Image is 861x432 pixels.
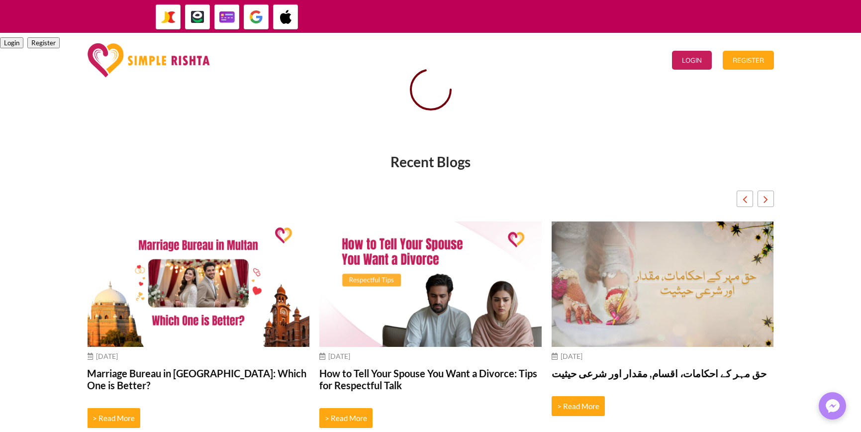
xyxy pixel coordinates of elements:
[552,367,774,379] a: حق مہر کے احکامات، اقسام, مقدار اور شرعی حیثیت
[87,408,140,428] a: > Read More
[532,35,561,85] a: Pricing
[723,35,774,85] a: Register
[552,216,774,429] div: 3 / 10
[737,191,753,207] div: Previous slide
[672,51,712,70] button: Login
[758,191,774,207] div: Next slide
[319,408,373,428] a: > Read More
[87,367,309,391] a: Marriage Bureau in [GEOGRAPHIC_DATA]: Which One is Better?
[672,35,712,85] a: Login
[628,35,661,85] a: Blogs
[96,352,118,360] time: [DATE]
[572,35,617,85] a: Contact Us
[87,221,309,346] img: Best Marriage Bureau in Multan in 2025 - Which One is Better?
[328,352,350,360] time: [DATE]
[561,352,582,360] time: [DATE]
[823,396,843,416] img: Messenger
[496,35,521,85] a: Home
[552,396,605,416] a: > Read More
[723,51,774,70] button: Register
[319,367,542,391] a: How to Tell Your Spouse You Want a Divorce: Tips for Respectful Talk
[319,221,542,346] img: How to Tell Your Spouse You Want a Divorce in 2025
[552,221,774,346] img: حق مہر کے احکامات، مقدار اور شرعی حیثیت
[88,156,774,168] p: Recent Blogs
